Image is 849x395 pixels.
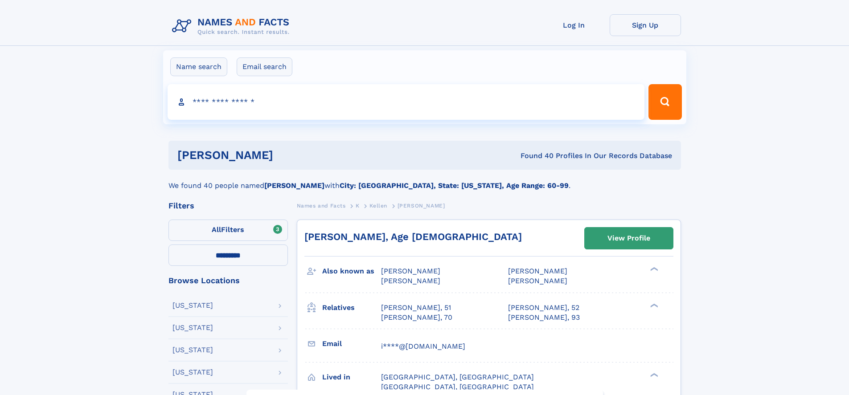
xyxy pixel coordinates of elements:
[322,336,381,351] h3: Email
[168,14,297,38] img: Logo Names and Facts
[538,14,610,36] a: Log In
[356,200,360,211] a: K
[381,303,451,313] a: [PERSON_NAME], 51
[172,324,213,331] div: [US_STATE]
[322,300,381,315] h3: Relatives
[607,228,650,248] div: View Profile
[172,302,213,309] div: [US_STATE]
[168,202,288,210] div: Filters
[648,266,659,272] div: ❯
[322,264,381,279] h3: Also known as
[356,203,360,209] span: K
[585,228,673,249] a: View Profile
[168,277,288,285] div: Browse Locations
[340,181,569,190] b: City: [GEOGRAPHIC_DATA], State: [US_STATE], Age Range: 60-99
[381,313,452,322] a: [PERSON_NAME], 70
[508,313,580,322] a: [PERSON_NAME], 93
[297,200,346,211] a: Names and Facts
[648,302,659,308] div: ❯
[381,267,440,275] span: [PERSON_NAME]
[508,267,567,275] span: [PERSON_NAME]
[170,57,227,76] label: Name search
[381,277,440,285] span: [PERSON_NAME]
[168,170,681,191] div: We found 40 people named with .
[369,203,387,209] span: Kellen
[648,84,681,120] button: Search Button
[168,84,645,120] input: search input
[381,373,534,381] span: [GEOGRAPHIC_DATA], [GEOGRAPHIC_DATA]
[172,369,213,376] div: [US_STATE]
[177,150,397,161] h1: [PERSON_NAME]
[304,231,522,242] a: [PERSON_NAME], Age [DEMOGRAPHIC_DATA]
[398,203,445,209] span: [PERSON_NAME]
[508,277,567,285] span: [PERSON_NAME]
[648,372,659,378] div: ❯
[397,151,672,161] div: Found 40 Profiles In Our Records Database
[369,200,387,211] a: Kellen
[381,383,534,391] span: [GEOGRAPHIC_DATA], [GEOGRAPHIC_DATA]
[168,220,288,241] label: Filters
[322,370,381,385] h3: Lived in
[610,14,681,36] a: Sign Up
[237,57,292,76] label: Email search
[172,346,213,354] div: [US_STATE]
[264,181,324,190] b: [PERSON_NAME]
[508,303,579,313] a: [PERSON_NAME], 52
[212,225,221,234] span: All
